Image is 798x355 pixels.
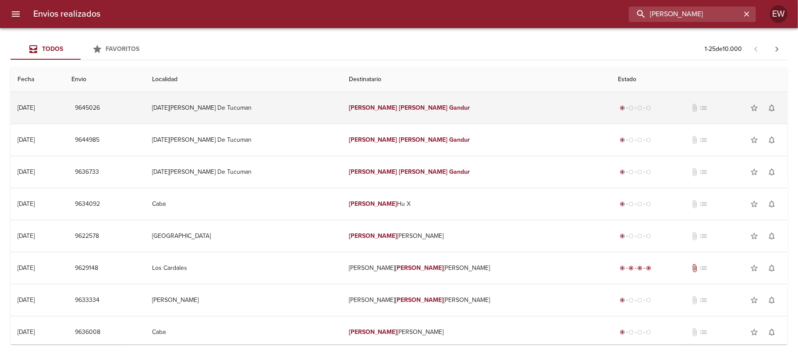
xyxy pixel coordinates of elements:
[145,156,342,188] td: [DATE][PERSON_NAME] De Tucuman
[620,330,625,335] span: radio_button_checked
[629,298,634,303] span: radio_button_unchecked
[71,164,103,180] button: 9636733
[106,45,140,53] span: Favoritos
[763,291,780,309] button: Activar notificaciones
[629,201,634,207] span: radio_button_unchecked
[745,99,763,117] button: Agregar a favoritos
[745,291,763,309] button: Agregar a favoritos
[71,196,103,212] button: 9634092
[618,104,653,112] div: Generado
[750,264,759,273] span: star_border
[705,45,742,54] p: 1 - 25 de 10.000
[75,199,100,210] span: 9634092
[342,316,611,348] td: [PERSON_NAME]
[629,265,634,271] span: radio_button_checked
[11,67,64,92] th: Fecha
[449,168,470,176] em: Gandur
[18,200,35,208] div: [DATE]
[638,298,643,303] span: radio_button_unchecked
[395,264,444,272] em: [PERSON_NAME]
[620,233,625,239] span: radio_button_checked
[646,201,652,207] span: radio_button_unchecked
[145,67,342,92] th: Localidad
[75,135,99,146] span: 9644985
[18,328,35,336] div: [DATE]
[18,264,35,272] div: [DATE]
[745,323,763,341] button: Agregar a favoritos
[611,67,787,92] th: Estado
[620,298,625,303] span: radio_button_checked
[11,39,151,60] div: Tabs Envios
[699,200,708,208] span: No tiene pedido asociado
[767,296,776,305] span: notifications_none
[750,232,759,240] span: star_border
[767,264,776,273] span: notifications_none
[646,265,652,271] span: radio_button_checked
[763,99,780,117] button: Activar notificaciones
[750,168,759,176] span: star_border
[691,168,699,176] span: No tiene documentos adjuntos
[745,227,763,245] button: Agregar a favoritos
[745,44,766,53] span: Pagina anterior
[620,169,625,175] span: radio_button_checked
[699,168,708,176] span: No tiene pedido asociado
[342,220,611,252] td: [PERSON_NAME]
[767,136,776,144] span: notifications_none
[618,296,653,305] div: Generado
[767,200,776,208] span: notifications_none
[18,104,35,111] div: [DATE]
[349,232,397,240] em: [PERSON_NAME]
[646,105,652,111] span: radio_button_unchecked
[618,328,653,337] div: Generado
[691,328,699,337] span: No tiene documentos adjuntos
[71,100,103,116] button: 9645026
[763,227,780,245] button: Activar notificaciones
[745,131,763,149] button: Agregar a favoritos
[342,67,611,92] th: Destinatario
[399,104,448,111] em: [PERSON_NAME]
[629,105,634,111] span: radio_button_unchecked
[763,163,780,181] button: Activar notificaciones
[646,137,652,143] span: radio_button_unchecked
[767,104,776,112] span: notifications_none
[145,284,342,316] td: [PERSON_NAME]
[449,136,470,143] em: Gandur
[71,132,103,148] button: 9644985
[75,327,100,338] span: 9636008
[629,233,634,239] span: radio_button_unchecked
[699,232,708,240] span: No tiene pedido asociado
[75,231,99,242] span: 9622578
[763,131,780,149] button: Activar notificaciones
[763,259,780,277] button: Activar notificaciones
[618,232,653,240] div: Generado
[71,260,102,276] button: 9629148
[18,232,35,240] div: [DATE]
[750,296,759,305] span: star_border
[618,136,653,144] div: Generado
[767,168,776,176] span: notifications_none
[71,292,103,308] button: 9633334
[750,136,759,144] span: star_border
[620,201,625,207] span: radio_button_checked
[395,296,444,304] em: [PERSON_NAME]
[349,200,397,208] em: [PERSON_NAME]
[750,328,759,337] span: star_border
[699,136,708,144] span: No tiene pedido asociado
[620,265,625,271] span: radio_button_checked
[18,296,35,304] div: [DATE]
[620,137,625,143] span: radio_button_checked
[699,328,708,337] span: No tiene pedido asociado
[449,104,470,111] em: Gandur
[763,323,780,341] button: Activar notificaciones
[699,296,708,305] span: No tiene pedido asociado
[618,168,653,176] div: Generado
[349,168,397,176] em: [PERSON_NAME]
[646,330,652,335] span: radio_button_unchecked
[18,168,35,176] div: [DATE]
[745,163,763,181] button: Agregar a favoritos
[699,104,708,112] span: No tiene pedido asociado
[750,200,759,208] span: star_border
[691,104,699,112] span: No tiene documentos adjuntos
[75,167,99,178] span: 9636733
[646,233,652,239] span: radio_button_unchecked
